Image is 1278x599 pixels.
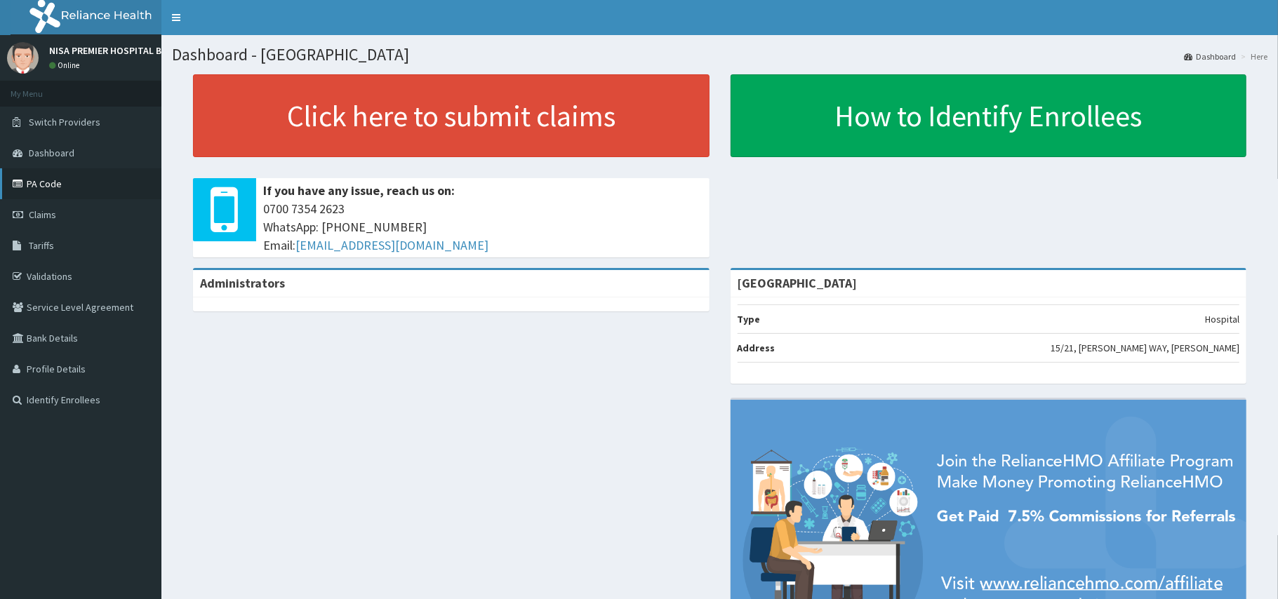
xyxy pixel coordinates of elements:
[1051,341,1239,355] p: 15/21, [PERSON_NAME] WAY, [PERSON_NAME]
[172,46,1267,64] h1: Dashboard - [GEOGRAPHIC_DATA]
[1237,51,1267,62] li: Here
[29,239,54,252] span: Tariffs
[738,275,858,291] strong: [GEOGRAPHIC_DATA]
[49,46,215,55] p: NISA PREMIER HOSPITAL BILLING DEPT
[263,200,703,254] span: 0700 7354 2623 WhatsApp: [PHONE_NUMBER] Email:
[738,342,776,354] b: Address
[263,182,455,198] b: If you have any issue, reach us on:
[1184,51,1236,62] a: Dashboard
[200,275,285,291] b: Administrators
[295,237,488,253] a: [EMAIL_ADDRESS][DOMAIN_NAME]
[29,147,74,159] span: Dashboard
[738,313,761,325] b: Type
[29,116,100,128] span: Switch Providers
[193,74,710,157] a: Click here to submit claims
[29,208,56,221] span: Claims
[49,60,83,70] a: Online
[731,74,1247,157] a: How to Identify Enrollees
[7,42,39,74] img: User Image
[1205,312,1239,326] p: Hospital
